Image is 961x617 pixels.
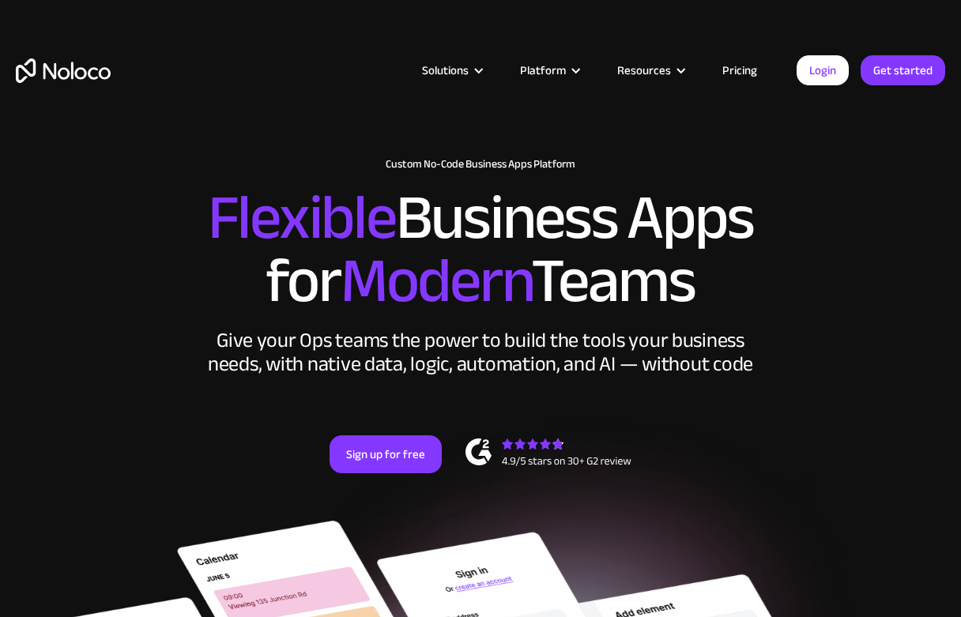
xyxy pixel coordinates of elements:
[16,158,945,171] h1: Custom No-Code Business Apps Platform
[500,60,597,81] div: Platform
[422,60,469,81] div: Solutions
[16,58,111,83] a: home
[330,435,442,473] a: Sign up for free
[402,60,500,81] div: Solutions
[703,60,777,81] a: Pricing
[341,222,531,340] span: Modern
[617,60,671,81] div: Resources
[16,186,945,313] h2: Business Apps for Teams
[208,159,396,277] span: Flexible
[204,329,757,376] div: Give your Ops teams the power to build the tools your business needs, with native data, logic, au...
[520,60,566,81] div: Platform
[861,55,945,85] a: Get started
[597,60,703,81] div: Resources
[797,55,849,85] a: Login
